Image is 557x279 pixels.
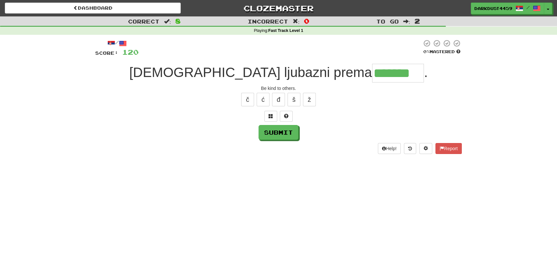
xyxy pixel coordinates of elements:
[403,19,410,24] span: :
[5,3,181,14] a: Dashboard
[435,143,462,154] button: Report
[164,19,171,24] span: :
[526,5,530,10] span: /
[474,5,512,11] span: DarkDust4459
[378,143,401,154] button: Help!
[248,18,288,24] span: Incorrect
[376,18,399,24] span: To go
[259,125,298,140] button: Submit
[415,17,420,25] span: 2
[95,39,139,47] div: /
[293,19,300,24] span: :
[190,3,366,14] a: Clozemaster
[129,65,372,80] span: [DEMOGRAPHIC_DATA] ljubazni prema
[404,143,416,154] button: Round history (alt+y)
[280,111,293,122] button: Single letter hint - you only get 1 per sentence and score half the points! alt+h
[95,85,462,91] div: Be kind to others.
[288,93,300,106] button: š
[424,65,428,80] span: .
[95,50,118,56] span: Score:
[264,111,277,122] button: Switch sentence to multiple choice alt+p
[128,18,160,24] span: Correct
[241,93,254,106] button: č
[471,3,544,14] a: DarkDust4459 /
[423,49,430,54] span: 0 %
[272,93,285,106] button: đ
[257,93,269,106] button: ć
[268,28,303,33] strong: Fast Track Level 1
[175,17,181,25] span: 8
[303,93,316,106] button: ž
[422,49,462,55] div: Mastered
[122,48,139,56] span: 120
[304,17,309,25] span: 0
